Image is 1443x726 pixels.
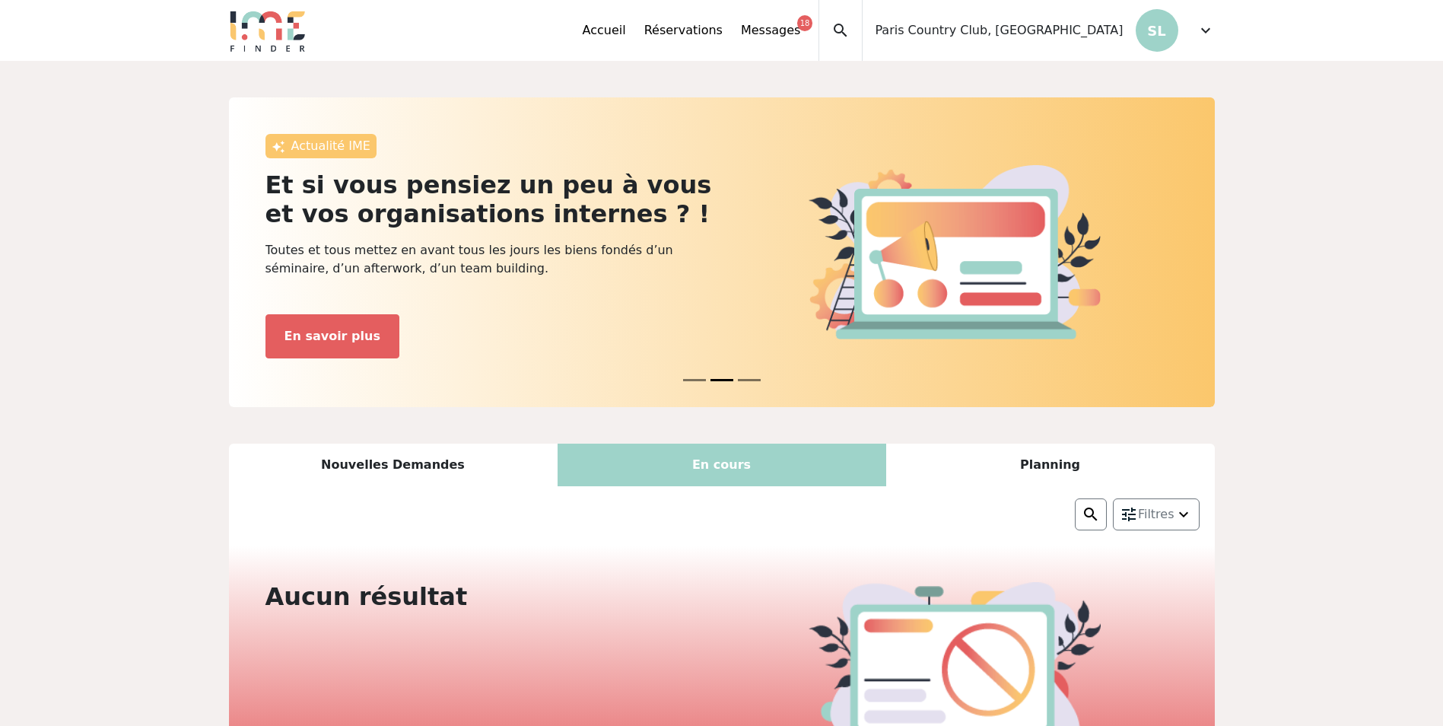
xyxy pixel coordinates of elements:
[272,140,285,154] img: awesome.png
[1174,505,1193,524] img: arrow_down.png
[809,165,1101,339] img: actu.png
[644,21,723,40] a: Réservations
[1120,505,1138,524] img: setting.png
[229,9,307,52] img: Logo.png
[583,21,626,40] a: Accueil
[1136,9,1178,52] p: SL
[797,15,813,31] div: 18
[886,444,1215,486] div: Planning
[1197,21,1215,40] span: expand_more
[875,21,1123,40] span: Paris Country Club, [GEOGRAPHIC_DATA]
[265,170,713,229] h2: Et si vous pensiez un peu à vous et vos organisations internes ? !
[831,21,850,40] span: search
[710,371,733,389] button: News 1
[738,371,761,389] button: News 2
[265,134,377,158] div: Actualité IME
[265,582,713,611] h2: Aucun résultat
[229,444,558,486] div: Nouvelles Demandes
[265,314,399,358] button: En savoir plus
[683,371,706,389] button: News 0
[741,21,800,40] a: Messages18
[1138,505,1174,524] span: Filtres
[265,241,713,278] p: Toutes et tous mettez en avant tous les jours les biens fondés d’un séminaire, d’un afterwork, d’...
[1082,505,1100,524] img: search.png
[558,444,886,486] div: En cours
